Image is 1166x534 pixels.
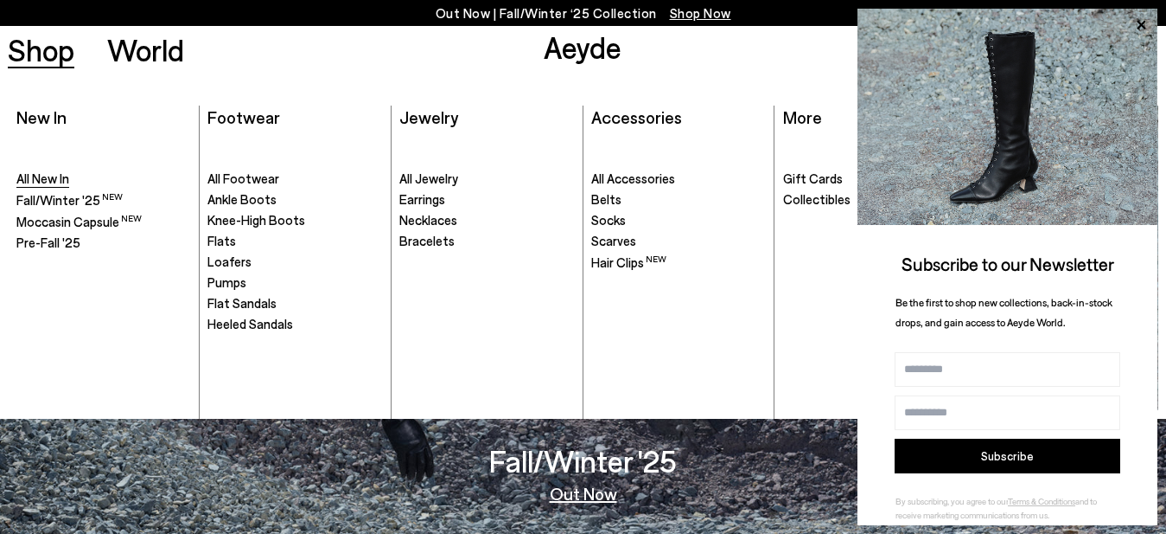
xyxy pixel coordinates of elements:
[207,212,382,229] a: Knee-High Boots
[489,446,677,476] h3: Fall/Winter '25
[591,170,675,186] span: All Accessories
[857,9,1157,225] img: 2a6287a1333c9a56320fd6e7b3c4a9a9.jpg
[207,316,382,333] a: Heeled Sandals
[591,233,636,248] span: Scarves
[399,212,457,228] span: Necklaces
[1008,496,1075,506] a: Terms & Conditions
[591,254,766,272] a: Hair Clips
[16,235,80,250] span: Pre-Fall '25
[207,191,382,209] a: Ankle Boots
[783,191,851,207] span: Collectibles
[591,212,766,229] a: Socks
[544,29,621,65] a: Aeyde
[399,233,574,250] a: Bracelets
[895,496,1008,506] span: By subscribing, you agree to our
[399,191,445,207] span: Earrings
[207,170,279,186] span: All Footwear
[207,295,382,312] a: Flat Sandals
[399,233,455,248] span: Bracelets
[591,106,682,127] a: Accessories
[207,106,280,127] a: Footwear
[399,106,458,127] a: Jewelry
[591,254,666,270] span: Hair Clips
[207,254,382,271] a: Loafers
[107,35,184,65] a: World
[550,485,617,502] a: Out Now
[399,170,574,188] a: All Jewelry
[16,170,69,186] span: All New In
[783,170,959,188] a: Gift Cards
[16,235,191,252] a: Pre-Fall '25
[436,3,731,24] p: Out Now | Fall/Winter ‘25 Collection
[399,170,458,186] span: All Jewelry
[207,254,252,269] span: Loafers
[783,106,822,127] a: More
[895,296,1112,328] span: Be the first to shop new collections, back-in-stock drops, and gain access to Aeyde World.
[591,212,626,228] span: Socks
[207,274,382,292] a: Pumps
[902,253,1114,274] span: Subscribe to our Newsletter
[591,170,766,188] a: All Accessories
[895,439,1120,473] button: Subscribe
[16,106,67,127] a: New In
[16,214,142,229] span: Moccasin Capsule
[783,191,959,209] a: Collectibles
[399,212,574,229] a: Necklaces
[399,191,574,209] a: Earrings
[207,233,382,250] a: Flats
[207,191,277,207] span: Ankle Boots
[207,170,382,188] a: All Footwear
[670,5,731,21] span: Navigate to /collections/new-in
[591,233,766,250] a: Scarves
[207,233,236,248] span: Flats
[591,191,621,207] span: Belts
[207,212,305,228] span: Knee-High Boots
[207,274,246,290] span: Pumps
[591,191,766,209] a: Belts
[16,192,123,208] span: Fall/Winter '25
[16,191,191,209] a: Fall/Winter '25
[16,170,191,188] a: All New In
[8,35,74,65] a: Shop
[783,170,843,186] span: Gift Cards
[207,316,293,331] span: Heeled Sandals
[207,295,277,311] span: Flat Sandals
[16,213,191,231] a: Moccasin Capsule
